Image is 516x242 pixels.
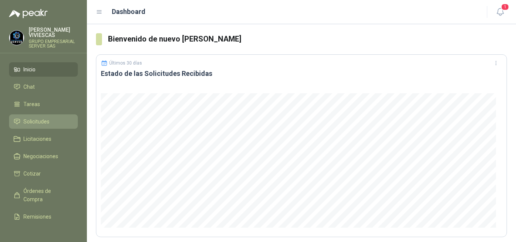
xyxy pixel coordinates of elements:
[23,117,49,126] span: Solicitudes
[23,187,71,203] span: Órdenes de Compra
[9,184,78,207] a: Órdenes de Compra
[501,3,509,11] span: 1
[29,39,78,48] p: GRUPO EMPRESARIAL SERVER SAS
[9,97,78,111] a: Tareas
[9,149,78,163] a: Negociaciones
[9,166,78,181] a: Cotizar
[493,5,507,19] button: 1
[9,80,78,94] a: Chat
[23,100,40,108] span: Tareas
[23,135,51,143] span: Licitaciones
[109,60,142,66] p: Últimos 30 días
[9,210,78,224] a: Remisiones
[23,152,58,160] span: Negociaciones
[29,27,78,38] p: [PERSON_NAME] VIVIESCAS
[9,114,78,129] a: Solicitudes
[101,69,502,78] h3: Estado de las Solicitudes Recibidas
[112,6,145,17] h1: Dashboard
[23,170,41,178] span: Cotizar
[9,31,24,45] img: Company Logo
[23,213,51,221] span: Remisiones
[9,132,78,146] a: Licitaciones
[108,33,507,45] h3: Bienvenido de nuevo [PERSON_NAME]
[9,62,78,77] a: Inicio
[23,83,35,91] span: Chat
[23,65,36,74] span: Inicio
[9,9,48,18] img: Logo peakr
